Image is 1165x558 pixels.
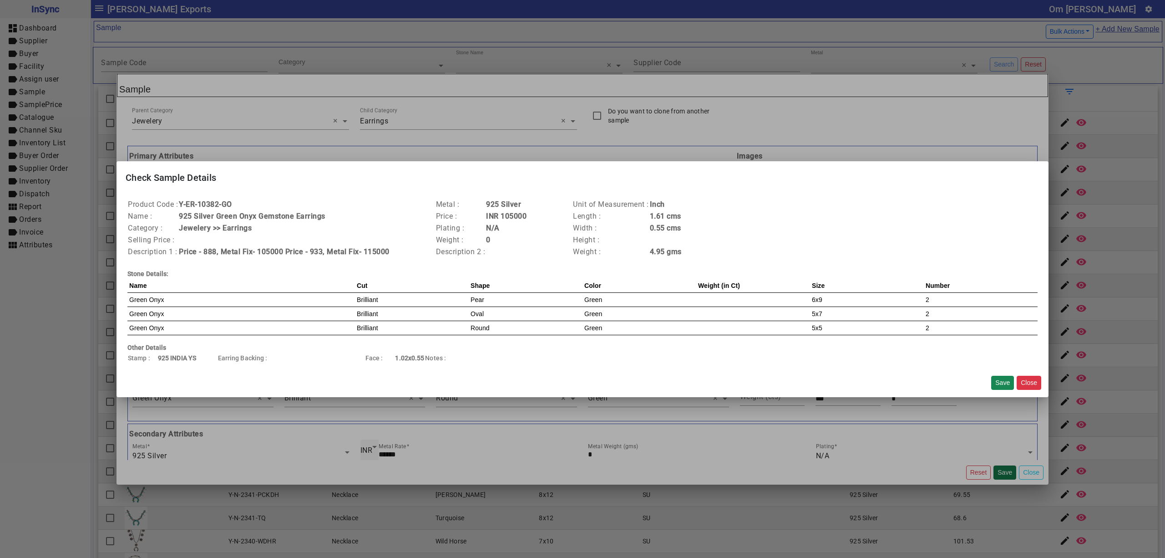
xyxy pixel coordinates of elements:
td: 2 [924,307,1038,321]
td: Description 1 : [127,246,178,258]
td: Brilliant [355,307,469,321]
td: Notes : [425,353,455,363]
td: Weight : [572,246,649,258]
td: Green [582,307,696,321]
td: Selling Price : [127,234,178,246]
b: 925 INDIA YS [158,354,196,362]
b: N/A [486,224,500,232]
b: Inch [650,200,665,209]
b: 1.02x0.55 [395,354,424,362]
td: Price : [436,210,486,222]
td: Description 2 : [436,246,486,258]
td: Stamp : [127,353,157,363]
td: 5x7 [810,307,924,321]
td: 5x5 [810,321,924,335]
b: Price - 888, Metal Fix- 105000 Price - 933, Metal Fix- 115000 [179,247,390,256]
td: 6x9 [810,292,924,307]
button: Close [1017,376,1041,390]
th: Weight (in Ct) [696,279,810,293]
b: 0 [486,235,491,244]
th: Size [810,279,924,293]
th: Number [924,279,1038,293]
mat-card-title: Check Sample Details [116,161,1048,194]
td: Plating : [436,222,486,234]
td: Length : [572,210,649,222]
td: Category : [127,222,178,234]
th: Color [582,279,696,293]
td: Green [582,292,696,307]
b: INR 105000 [486,212,527,220]
b: Y-ER-10382-GO [179,200,232,209]
td: Green Onyx [127,292,355,307]
b: 4.95 gms [650,247,682,256]
td: Green Onyx [127,321,355,335]
td: Round [469,321,582,335]
b: 925 Silver Green Onyx Gemstone Earrings [179,212,325,220]
td: Oval [469,307,582,321]
td: Product Code : [127,199,178,210]
td: Face : [365,353,395,363]
td: Width : [572,222,649,234]
th: Shape [469,279,582,293]
td: 2 [924,292,1038,307]
b: 925 Silver [486,200,521,209]
b: 0.55 cms [650,224,681,232]
th: Name [127,279,355,293]
td: Pear [469,292,582,307]
td: Weight : [436,234,486,246]
td: Unit of Measurement : [572,199,649,210]
td: Height : [572,234,649,246]
td: 2 [924,321,1038,335]
button: Save [991,376,1014,390]
td: Brilliant [355,292,469,307]
td: Green [582,321,696,335]
b: Jewelery >> Earrings [179,224,252,232]
td: Brilliant [355,321,469,335]
td: Earring Backing : [218,353,316,363]
b: 1.61 cms [650,212,681,220]
td: Metal : [436,199,486,210]
td: Green Onyx [127,307,355,321]
td: Name : [127,210,178,222]
b: Stone Details: [127,270,168,277]
b: Other Details [127,344,166,351]
th: Cut [355,279,469,293]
